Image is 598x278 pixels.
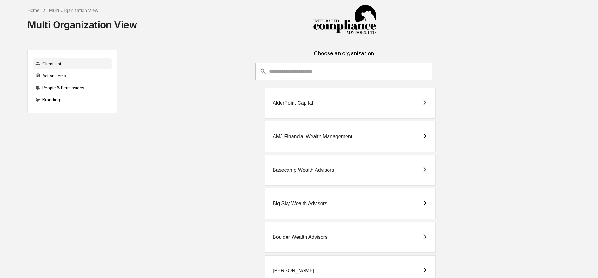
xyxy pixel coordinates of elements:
[33,70,112,81] div: Action Items
[313,5,376,35] img: Integrated Compliance Advisors
[27,8,39,13] div: Home
[273,167,334,173] div: Basecamp Wealth Advisors
[273,100,313,106] div: AlderPoint Capital
[273,268,314,274] div: [PERSON_NAME]
[33,94,112,105] div: Branding
[273,134,352,139] div: AMJ Financial Wealth Management
[33,58,112,69] div: Client List
[33,82,112,93] div: People & Permissions
[273,234,328,240] div: Boulder Wealth Advisors
[122,50,566,63] div: Choose an organization
[49,8,98,13] div: Multi Organization View
[255,63,432,80] div: consultant-dashboard__filter-organizations-search-bar
[27,14,137,30] div: Multi Organization View
[273,201,327,207] div: Big Sky Wealth Advisors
